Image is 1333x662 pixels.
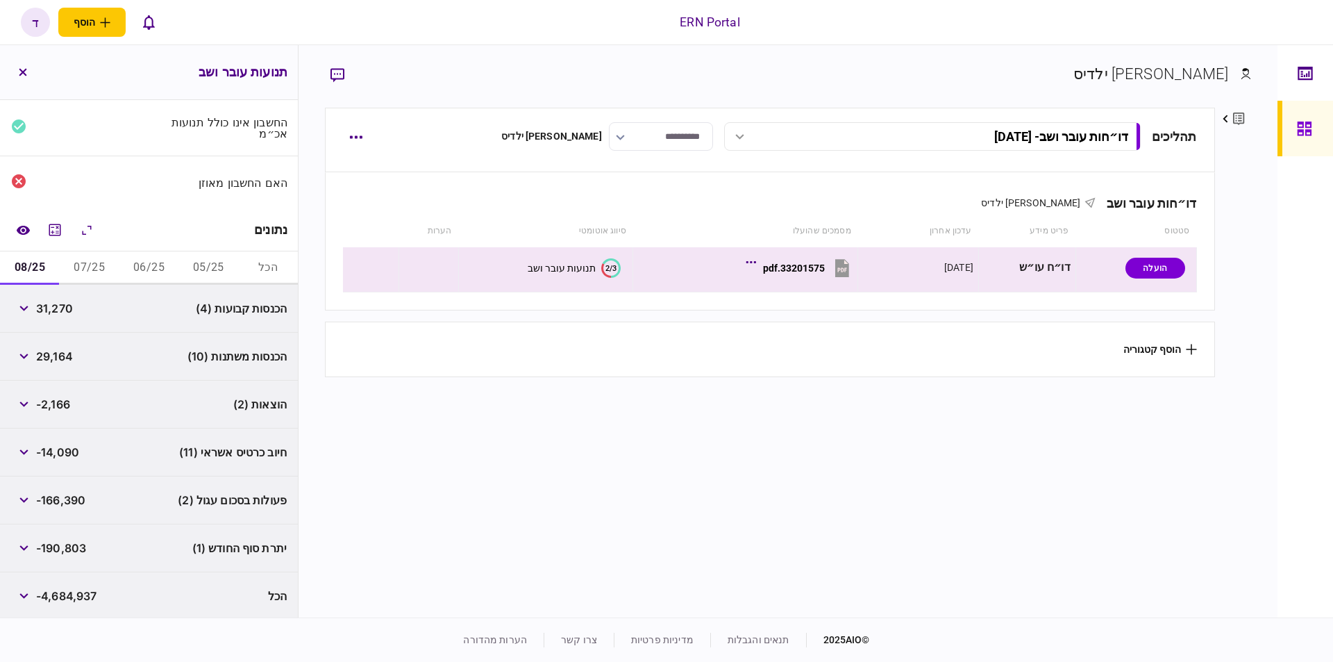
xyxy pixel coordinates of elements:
[724,122,1141,151] button: דו״חות עובר ושב- [DATE]
[981,197,1081,208] span: [PERSON_NAME] ילדיס
[155,177,288,188] div: האם החשבון מאוזן
[728,634,789,645] a: תנאים והגבלות
[268,588,287,604] span: הכל
[984,252,1071,283] div: דו״ח עו״ש
[36,348,73,365] span: 29,164
[749,252,853,283] button: 33201575.pdf
[605,263,617,272] text: 2/3
[763,263,825,274] div: 33201575.pdf
[806,633,870,647] div: © 2025 AIO
[399,215,458,247] th: הערות
[60,251,119,285] button: 07/25
[21,8,50,37] button: ד
[978,215,1075,247] th: פריט מידע
[858,215,979,247] th: עדכון אחרון
[36,300,73,317] span: 31,270
[1073,63,1229,85] div: [PERSON_NAME] ילדיס
[134,8,163,37] button: פתח רשימת התראות
[994,129,1128,144] div: דו״חות עובר ושב - [DATE]
[463,634,527,645] a: הערות מהדורה
[561,634,597,645] a: צרו קשר
[36,396,70,413] span: -2,166
[58,8,126,37] button: פתח תפריט להוספת לקוח
[528,258,621,278] button: 2/3תנועות עובר ושב
[1096,196,1197,210] div: דו״חות עובר ושב
[36,492,85,508] span: -166,390
[633,215,858,247] th: מסמכים שהועלו
[119,251,179,285] button: 06/25
[187,348,287,365] span: הכנסות משתנות (10)
[178,251,238,285] button: 05/25
[1075,215,1196,247] th: סטטוס
[944,260,973,274] div: [DATE]
[74,217,99,242] button: הרחב\כווץ הכל
[199,66,287,78] h3: תנועות עובר ושב
[155,117,288,139] div: החשבון אינו כולל תנועות אכ״מ
[179,444,287,461] span: חיוב כרטיס אשראי (11)
[178,492,287,508] span: פעולות בסכום עגול (2)
[1152,127,1197,146] div: תהליכים
[233,396,287,413] span: הוצאות (2)
[1125,258,1185,279] div: הועלה
[1123,344,1197,355] button: הוסף קטגוריה
[36,540,86,556] span: -190,803
[528,263,596,274] div: תנועות עובר ושב
[36,444,79,461] span: -14,090
[501,129,602,144] div: [PERSON_NAME] ילדיס
[10,217,35,242] a: השוואה למסמך
[192,540,287,556] span: יתרת סוף החודש (1)
[631,634,694,645] a: מדיניות פרטיות
[680,13,739,31] div: ERN Portal
[254,223,287,237] div: נתונים
[459,215,633,247] th: סיווג אוטומטי
[36,588,97,604] span: -4,684,937
[238,251,298,285] button: הכל
[196,300,287,317] span: הכנסות קבועות (4)
[42,217,67,242] button: מחשבון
